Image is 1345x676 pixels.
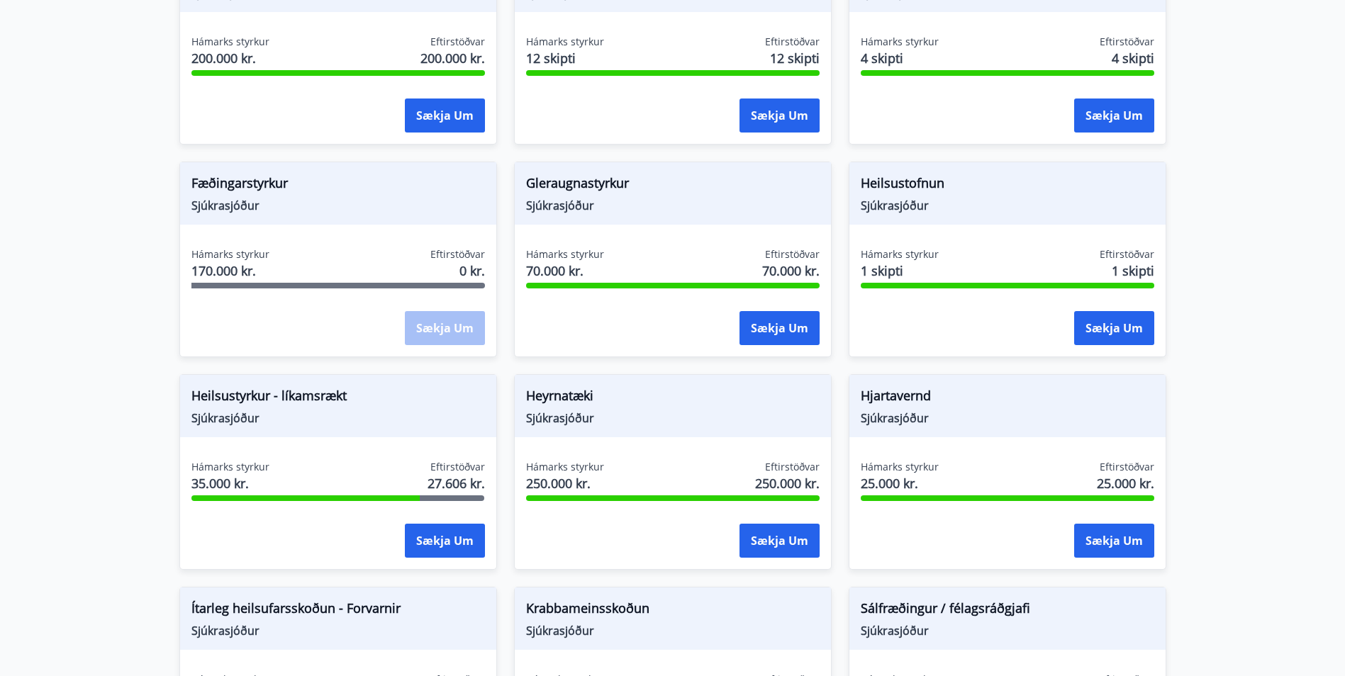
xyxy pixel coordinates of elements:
[526,261,604,280] span: 70.000 kr.
[191,49,269,67] span: 200.000 kr.
[191,174,485,198] span: Fæðingarstyrkur
[1100,247,1154,261] span: Eftirstöðvar
[526,474,604,492] span: 250.000 kr.
[740,524,820,558] button: Sækja um
[526,198,820,213] span: Sjúkrasjóður
[191,247,269,261] span: Hámarks styrkur
[420,49,485,67] span: 200.000 kr.
[1100,460,1154,474] span: Eftirstöðvar
[765,460,820,474] span: Eftirstöðvar
[765,247,820,261] span: Eftirstöðvar
[861,261,939,280] span: 1 skipti
[1074,524,1154,558] button: Sækja um
[191,474,269,492] span: 35.000 kr.
[191,623,485,638] span: Sjúkrasjóður
[526,460,604,474] span: Hámarks styrkur
[1112,49,1154,67] span: 4 skipti
[765,35,820,49] span: Eftirstöðvar
[405,98,485,133] button: Sækja um
[526,174,820,198] span: Gleraugnastyrkur
[861,35,939,49] span: Hámarks styrkur
[755,474,820,492] span: 250.000 kr.
[861,623,1154,638] span: Sjúkrasjóður
[430,460,485,474] span: Eftirstöðvar
[861,386,1154,410] span: Hjartavernd
[526,49,604,67] span: 12 skipti
[861,247,939,261] span: Hámarks styrkur
[526,386,820,410] span: Heyrnatæki
[1112,261,1154,280] span: 1 skipti
[191,386,485,410] span: Heilsustyrkur - líkamsrækt
[861,174,1154,198] span: Heilsustofnun
[861,49,939,67] span: 4 skipti
[740,311,820,345] button: Sækja um
[1100,35,1154,49] span: Eftirstöðvar
[526,599,820,623] span: Krabbameinsskoðun
[430,247,485,261] span: Eftirstöðvar
[191,261,269,280] span: 170.000 kr.
[1074,98,1154,133] button: Sækja um
[526,623,820,638] span: Sjúkrasjóður
[526,247,604,261] span: Hámarks styrkur
[191,198,485,213] span: Sjúkrasjóður
[191,460,269,474] span: Hámarks styrkur
[861,198,1154,213] span: Sjúkrasjóður
[740,98,820,133] button: Sækja um
[861,474,939,492] span: 25.000 kr.
[861,599,1154,623] span: Sálfræðingur / félagsráðgjafi
[428,474,485,492] span: 27.606 kr.
[526,410,820,426] span: Sjúkrasjóður
[861,460,939,474] span: Hámarks styrkur
[861,410,1154,426] span: Sjúkrasjóður
[430,35,485,49] span: Eftirstöðvar
[191,35,269,49] span: Hámarks styrkur
[526,35,604,49] span: Hámarks styrkur
[762,261,820,280] span: 70.000 kr.
[1074,311,1154,345] button: Sækja um
[459,261,485,280] span: 0 kr.
[191,599,485,623] span: Ítarleg heilsufarsskoðun - Forvarnir
[770,49,820,67] span: 12 skipti
[191,410,485,426] span: Sjúkrasjóður
[405,524,485,558] button: Sækja um
[1097,474,1154,492] span: 25.000 kr.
